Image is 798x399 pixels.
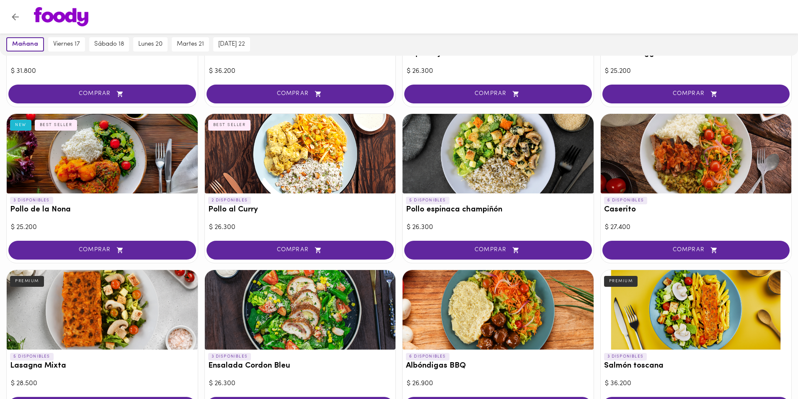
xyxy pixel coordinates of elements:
div: Pollo de la Nona [7,114,198,193]
button: COMPRAR [602,85,790,103]
span: martes 21 [177,41,204,48]
button: COMPRAR [8,241,196,260]
button: COMPRAR [207,241,394,260]
span: COMPRAR [613,247,780,254]
span: COMPRAR [217,90,384,98]
span: [DATE] 22 [218,41,245,48]
h3: Pollo espinaca champiñón [406,206,590,214]
span: COMPRAR [415,247,581,254]
div: $ 25.200 [605,67,788,76]
div: $ 26.300 [209,223,392,232]
span: COMPRAR [217,247,384,254]
div: Lasagna Mixta [7,270,198,350]
button: COMPRAR [207,85,394,103]
span: sábado 18 [94,41,124,48]
iframe: Messagebird Livechat Widget [749,350,790,391]
div: PREMIUM [604,276,638,287]
div: Salmón toscana [601,270,792,350]
button: COMPRAR [404,241,592,260]
h3: Caserito [604,206,788,214]
h3: Pollo al Curry [208,206,393,214]
h3: Lasagna Mixta [10,362,194,371]
div: $ 36.200 [209,67,392,76]
button: sábado 18 [89,37,129,51]
p: 2 DISPONIBLES [208,197,251,204]
div: Pollo espinaca champiñón [403,114,594,193]
button: Volver [5,7,26,27]
span: COMPRAR [415,90,581,98]
span: lunes 20 [138,41,163,48]
p: 5 DISPONIBLES [10,353,54,360]
button: lunes 20 [133,37,168,51]
p: 3 DISPONIBLES [10,197,53,204]
h3: Albóndigas BBQ [406,362,590,371]
div: $ 26.300 [209,379,392,389]
img: logo.png [34,7,88,26]
div: $ 26.900 [407,379,589,389]
button: viernes 17 [48,37,85,51]
span: COMPRAR [19,247,186,254]
div: $ 28.500 [11,379,194,389]
p: 6 DISPONIBLES [406,353,449,360]
div: $ 27.400 [605,223,788,232]
button: COMPRAR [8,85,196,103]
div: BEST SELLER [35,120,77,131]
button: COMPRAR [602,241,790,260]
button: martes 21 [172,37,209,51]
div: $ 25.200 [11,223,194,232]
div: Pollo al Curry [205,114,396,193]
div: $ 26.300 [407,67,589,76]
button: [DATE] 22 [213,37,250,51]
div: Albóndigas BBQ [403,270,594,350]
div: BEST SELLER [208,120,251,131]
span: mañana [12,41,38,48]
p: 3 DISPONIBLES [208,353,251,360]
div: NEW [10,120,31,131]
div: $ 26.300 [407,223,589,232]
div: PREMIUM [10,276,44,287]
h3: Salmón toscana [604,362,788,371]
button: COMPRAR [404,85,592,103]
div: $ 36.200 [605,379,788,389]
div: Ensalada Cordon Bleu [205,270,396,350]
span: COMPRAR [613,90,780,98]
h3: Ensalada Cordon Bleu [208,362,393,371]
p: 5 DISPONIBLES [406,197,449,204]
button: mañana [6,37,44,51]
div: Caserito [601,114,792,193]
span: COMPRAR [19,90,186,98]
span: viernes 17 [53,41,80,48]
div: $ 31.800 [11,67,194,76]
h3: Pollo de la Nona [10,206,194,214]
p: 6 DISPONIBLES [604,197,648,204]
p: 3 DISPONIBLES [604,353,647,360]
